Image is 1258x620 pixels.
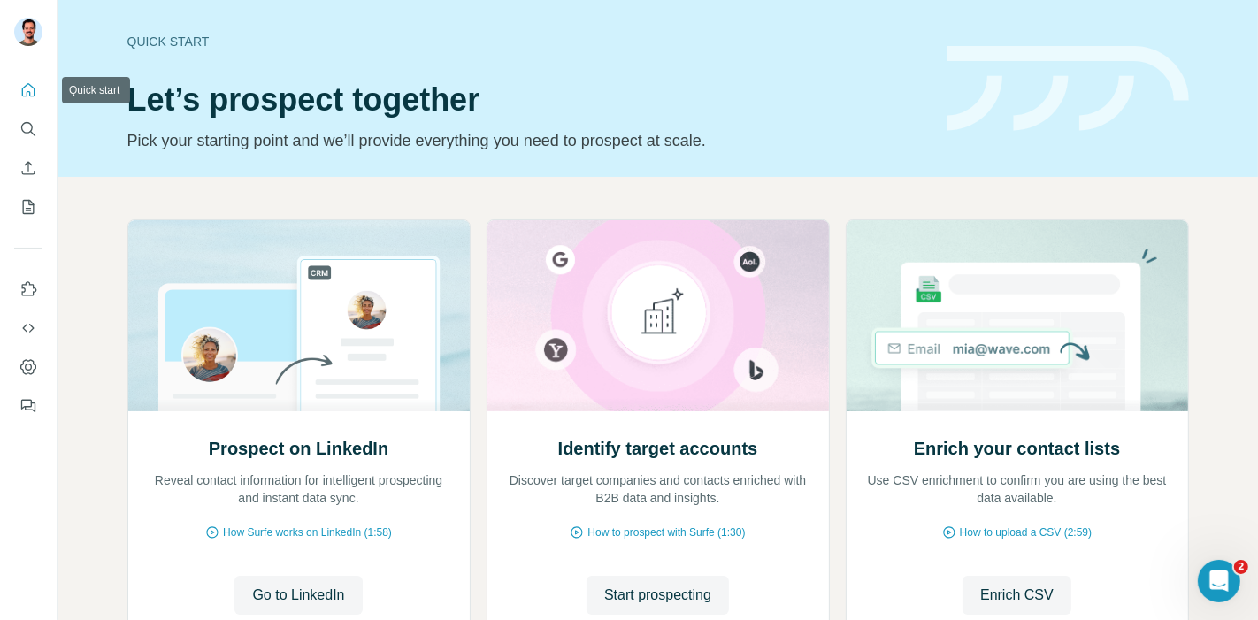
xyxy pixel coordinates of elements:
img: Enrich your contact lists [846,220,1189,411]
span: How to prospect with Surfe (1:30) [587,524,745,540]
button: My lists [14,191,42,223]
span: How Surfe works on LinkedIn (1:58) [223,524,392,540]
button: Dashboard [14,351,42,383]
p: Reveal contact information for intelligent prospecting and instant data sync. [146,471,452,507]
button: Quick start [14,74,42,106]
h2: Prospect on LinkedIn [209,436,388,461]
p: Use CSV enrichment to confirm you are using the best data available. [864,471,1170,507]
div: Quick start [127,33,926,50]
img: Identify target accounts [487,220,830,411]
h2: Enrich your contact lists [914,436,1120,461]
button: Start prospecting [587,576,729,615]
span: Start prospecting [604,585,711,606]
button: Use Surfe API [14,312,42,344]
iframe: Intercom live chat [1198,560,1240,602]
span: 2 [1234,560,1248,574]
button: Go to LinkedIn [234,576,362,615]
img: banner [947,46,1189,132]
button: Feedback [14,390,42,422]
h2: Identify target accounts [558,436,758,461]
button: Enrich CSV [963,576,1071,615]
img: Avatar [14,18,42,46]
button: Search [14,113,42,145]
span: Enrich CSV [980,585,1054,606]
button: Use Surfe on LinkedIn [14,273,42,305]
span: How to upload a CSV (2:59) [960,524,1092,540]
h1: Let’s prospect together [127,82,926,118]
p: Pick your starting point and we’ll provide everything you need to prospect at scale. [127,128,926,153]
button: Enrich CSV [14,152,42,184]
span: Go to LinkedIn [252,585,344,606]
p: Discover target companies and contacts enriched with B2B data and insights. [505,471,811,507]
img: Prospect on LinkedIn [127,220,471,411]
